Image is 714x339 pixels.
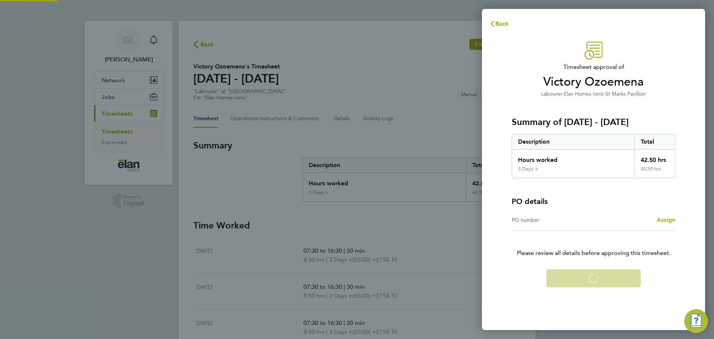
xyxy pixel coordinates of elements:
span: Victory Ozoemena [512,74,675,89]
span: Assign [657,216,675,223]
p: Please review all details before approving this timesheet. [503,231,684,258]
div: 42.50 hrs [634,150,675,166]
span: Labourer [541,91,562,97]
div: Hours worked [512,150,634,166]
span: Elan Homes Ionic [564,91,604,97]
h4: PO details [512,196,548,207]
span: · [562,91,564,97]
div: Total [634,134,675,149]
h3: Summary of [DATE] - [DATE] [512,116,675,128]
div: 42.50 hrs [634,166,675,178]
button: Engage Resource Center [684,309,708,333]
a: Assign [657,215,675,224]
span: Back [495,20,509,27]
div: PO number [512,215,594,224]
div: 3 Days + [518,166,538,172]
div: Description [512,134,634,149]
span: Timesheet approval of [512,63,675,71]
button: Back [482,16,517,31]
div: Summary of 04 - 10 Aug 2025 [512,134,675,178]
span: St Marks Pavillion [605,91,646,97]
span: · [604,91,605,97]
